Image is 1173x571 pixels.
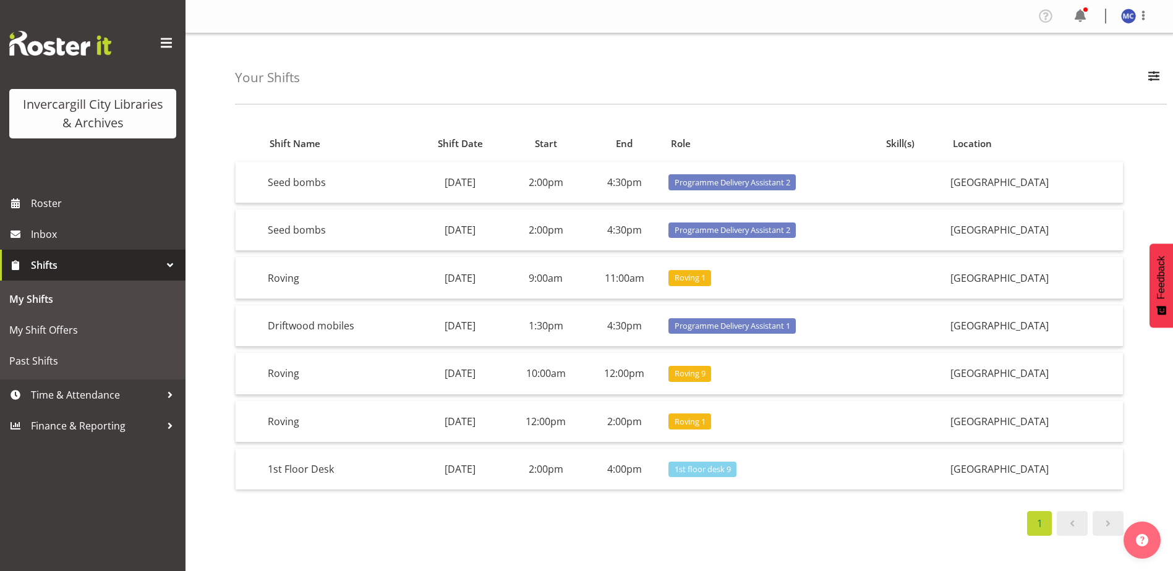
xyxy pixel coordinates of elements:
td: [DATE] [414,449,506,489]
img: maria-catu11656.jpg [1121,9,1136,23]
td: Roving [263,257,414,298]
td: 1:30pm [506,305,585,347]
td: 1st Floor Desk [263,449,414,489]
button: Feedback - Show survey [1150,243,1173,328]
span: My Shifts [9,290,176,308]
span: Skill(s) [886,137,915,151]
td: 11:00am [585,257,663,298]
td: Roving [263,401,414,442]
span: My Shift Offers [9,321,176,339]
td: 2:00pm [506,209,585,251]
td: 2:00pm [506,162,585,203]
span: Roving 1 [675,416,706,428]
td: [GEOGRAPHIC_DATA] [945,209,1123,251]
span: 1st floor desk 9 [675,463,731,475]
span: Shift Name [270,137,320,151]
button: Filter Employees [1141,64,1167,91]
td: [DATE] [414,305,506,347]
span: Roving 9 [675,368,706,379]
td: 4:30pm [585,305,663,347]
td: Seed bombs [263,209,414,251]
td: [DATE] [414,353,506,394]
span: Finance & Reporting [31,417,161,435]
div: Invercargill City Libraries & Archives [22,95,164,132]
span: Role [671,137,691,151]
td: Roving [263,353,414,394]
span: Time & Attendance [31,386,161,404]
span: Inbox [31,225,179,243]
span: Past Shifts [9,352,176,370]
td: [GEOGRAPHIC_DATA] [945,162,1123,203]
td: Driftwood mobiles [263,305,414,347]
span: Feedback [1156,256,1167,299]
span: Shifts [31,256,161,274]
span: Programme Delivery Assistant 2 [675,224,790,236]
span: Start [535,137,557,151]
td: 2:00pm [585,401,663,442]
td: 4:30pm [585,162,663,203]
span: Roster [31,194,179,213]
span: Location [953,137,992,151]
td: [DATE] [414,401,506,442]
td: [GEOGRAPHIC_DATA] [945,305,1123,347]
td: [GEOGRAPHIC_DATA] [945,449,1123,489]
td: 9:00am [506,257,585,298]
a: My Shift Offers [3,315,182,345]
td: [GEOGRAPHIC_DATA] [945,401,1123,442]
td: 2:00pm [506,449,585,489]
img: Rosterit website logo [9,31,111,56]
td: 10:00am [506,353,585,394]
span: Programme Delivery Assistant 1 [675,320,790,332]
span: Programme Delivery Assistant 2 [675,177,790,188]
td: [DATE] [414,257,506,298]
td: [DATE] [414,162,506,203]
td: 4:00pm [585,449,663,489]
span: Shift Date [438,137,483,151]
td: [GEOGRAPHIC_DATA] [945,353,1123,394]
td: 12:00pm [585,353,663,394]
span: Roving 1 [675,272,706,284]
td: Seed bombs [263,162,414,203]
td: 4:30pm [585,209,663,251]
img: help-xxl-2.png [1136,534,1148,546]
td: [DATE] [414,209,506,251]
a: Past Shifts [3,345,182,376]
td: [GEOGRAPHIC_DATA] [945,257,1123,298]
a: My Shifts [3,284,182,315]
td: 12:00pm [506,401,585,442]
span: End [616,137,633,151]
h4: Your Shifts [235,70,300,85]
